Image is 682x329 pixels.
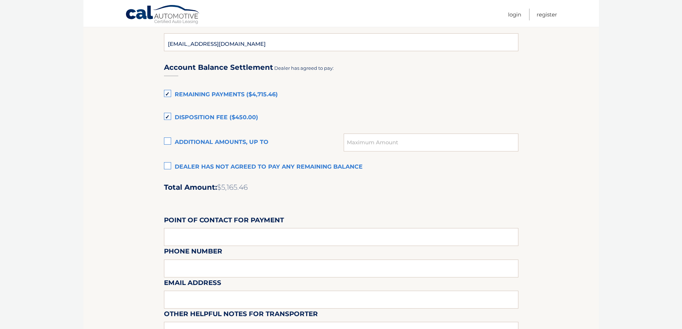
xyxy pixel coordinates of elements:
a: Register [537,9,557,20]
label: Point of Contact for Payment [164,215,284,228]
label: Additional amounts, up to [164,135,344,150]
h3: Account Balance Settlement [164,63,273,72]
span: $5,165.46 [217,183,248,192]
label: Remaining Payments ($4,715.46) [164,88,518,102]
a: Login [508,9,521,20]
span: Dealer has agreed to pay: [274,65,334,71]
a: Cal Automotive [125,5,200,25]
input: Maximum Amount [344,134,518,151]
label: Dealer has not agreed to pay any remaining balance [164,160,518,174]
label: Other helpful notes for transporter [164,309,318,322]
label: Email Address [164,277,221,291]
h2: Total Amount: [164,183,518,192]
label: Disposition Fee ($450.00) [164,111,518,125]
